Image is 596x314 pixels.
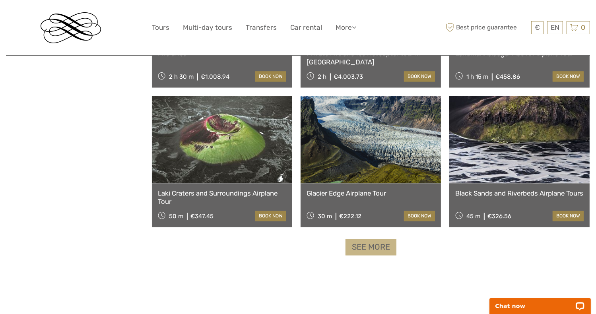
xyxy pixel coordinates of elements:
a: Private Fire and Ice Helicopter tour in [GEOGRAPHIC_DATA] [307,50,435,66]
div: €458.86 [495,73,520,80]
div: €4,003.73 [334,73,363,80]
span: 50 m [169,213,183,220]
a: More [336,22,356,33]
span: € [535,23,540,31]
span: 30 m [318,213,332,220]
span: 0 [580,23,586,31]
a: See more [346,239,396,255]
a: book now [553,71,584,81]
div: EN [547,21,563,34]
span: 2 h [318,73,326,80]
div: €1,008.94 [201,73,229,80]
a: Multi-day tours [183,22,232,33]
span: 45 m [466,213,480,220]
span: 1 h 15 m [466,73,488,80]
a: Black Sands and Riverbeds Airplane Tours [455,189,584,197]
a: book now [553,211,584,221]
a: Car rental [290,22,322,33]
a: Laki Craters and Surroundings Airplane Tour [158,189,286,205]
a: book now [404,211,435,221]
span: 2 h 30 m [169,73,194,80]
a: Transfers [246,22,277,33]
a: book now [255,71,286,81]
span: Best price guarantee [444,21,529,34]
div: €347.45 [190,213,214,220]
a: Tours [152,22,169,33]
div: €326.56 [487,213,511,220]
img: Reykjavik Residence [41,12,101,43]
a: Glacier Edge Airplane Tour [307,189,435,197]
div: €222.12 [339,213,361,220]
a: book now [255,211,286,221]
iframe: LiveChat chat widget [484,289,596,314]
a: book now [404,71,435,81]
